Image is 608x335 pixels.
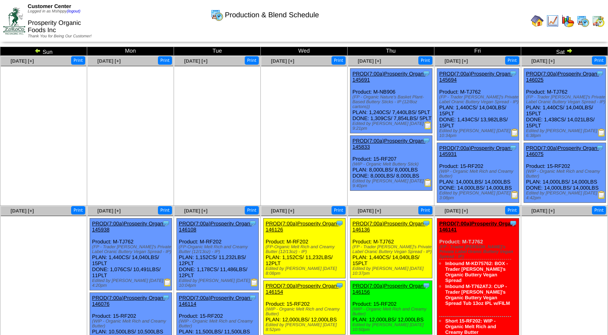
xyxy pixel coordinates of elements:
[505,206,519,214] button: Print
[439,221,516,233] a: PROD(7:00a)Prosperity Organ-146141
[264,281,346,335] div: Product: 15-RF202 PLAN: 12,000LBS / 12,000LBS
[596,69,604,78] img: Tooltip
[511,129,519,137] img: Production Report
[592,56,606,65] button: Print
[352,179,432,188] div: Edited by [PERSON_NAME] [DATE] 9:40pm
[358,58,381,64] a: [DATE] [+]
[35,47,41,54] img: arrowleft.gif
[439,169,519,179] div: (WIP - Organic Melt Rich and Creamy Butter)
[92,319,172,329] div: (WIP - Organic Melt Rich and Creamy Butter)
[509,69,517,78] img: Tooltip
[162,219,170,227] img: Tooltip
[439,245,519,259] div: (FP - Trader [PERSON_NAME]'s Private Label Oranic Buttery Vegan Spread - IP)
[352,138,425,150] a: PROD(7:00a)Prosperity Organ-145833
[177,219,259,290] div: Product: M-RF202 PLAN: 1,152CS / 11,232LBS / 12PLT DONE: 1,178CS / 11,486LBS / 12PLT
[358,208,381,214] a: [DATE] [+]
[245,206,259,214] button: Print
[526,95,606,104] div: (FP - Trader [PERSON_NAME]'s Private Label Oranic Buttery Vegan Spread - IP)
[10,208,34,214] a: [DATE] [+]
[348,47,434,56] td: Thu
[511,191,519,199] img: Production Report
[184,208,207,214] a: [DATE] [+]
[336,282,344,290] img: Tooltip
[332,206,346,214] button: Print
[158,206,172,214] button: Print
[445,284,510,306] a: Inbound M-T762ATJ: CUP - Trader [PERSON_NAME]'s Organic Buttery Vegan Spread Tub 13oz IPL w/FILM
[158,56,172,65] button: Print
[352,221,425,233] a: PROD(7:00a)Prosperity Organ-146136
[0,47,87,56] td: Sun
[418,206,432,214] button: Print
[3,7,25,34] img: ZoRoCo_Logo(Green%26Foil)%20jpg.webp
[179,278,258,288] div: Edited by [PERSON_NAME] [DATE] 10:04pm
[596,144,604,152] img: Tooltip
[439,71,512,83] a: PROD(7:00a)Prosperity Organ-145694
[352,71,425,83] a: PROD(7:00a)Prosperity Organ-145691
[225,11,319,19] span: Production & Blend Schedule
[526,129,606,138] div: Edited by [PERSON_NAME] [DATE] 6:38pm
[350,281,432,335] div: Product: 15-RF202 PLAN: 12,000LBS / 12,000LBS
[266,266,345,276] div: Edited by [PERSON_NAME] [DATE] 8:08pm
[266,283,338,295] a: PROD(7:00a)Prosperity Organ-146154
[422,69,430,78] img: Tooltip
[444,208,468,214] a: [DATE] [+]
[566,47,573,54] img: arrowright.gif
[352,121,432,131] div: Edited by [PERSON_NAME] [DATE] 9:21pm
[97,58,121,64] a: [DATE] [+]
[245,56,259,65] button: Print
[162,294,170,302] img: Tooltip
[445,318,496,335] a: Short 15-RF202: WIP - Organic Melt Rich and Creamy Butter
[28,9,80,14] span: Logged in as Mshippy
[92,278,172,288] div: Edited by [PERSON_NAME] [DATE] 4:20pm
[352,266,432,276] div: Edited by [PERSON_NAME] [DATE] 10:37pm
[439,129,519,138] div: Edited by [PERSON_NAME] [DATE] 10:34pm
[250,278,258,286] img: Production Report
[350,136,432,191] div: Product: 15-RF207 PLAN: 8,000LBS / 8,000LBS DONE: 8,000LBS / 8,000LBS
[437,143,519,203] div: Product: 15-RF202 PLAN: 14,000LBS / 14,000LBS DONE: 14,000LBS / 14,000LBS
[531,58,555,64] span: [DATE] [+]
[266,307,345,317] div: (WIP - Organic Melt Rich and Creamy Butter)
[164,278,172,286] img: Production Report
[422,219,430,227] img: Tooltip
[28,20,81,34] span: Prosperity Organic Foods Inc
[10,58,34,64] a: [DATE] [+]
[179,221,252,233] a: PROD(7:00a)Prosperity Organ-146108
[434,47,521,56] td: Fri
[179,245,258,254] div: (FP-Organic Melt Rich and Creamy Butter (12/13oz) - IP)
[526,145,599,157] a: PROD(7:00a)Prosperity Organ-146075
[28,3,71,9] span: Customer Center
[179,319,258,329] div: (WIP - Organic Melt Rich and Creamy Butter)
[546,14,559,27] img: line_graph.gif
[271,58,294,64] a: [DATE] [+]
[521,47,608,56] td: Sat
[184,58,207,64] a: [DATE] [+]
[509,144,517,152] img: Tooltip
[445,261,508,283] a: Inbound M-KD75762: BOX - Trader [PERSON_NAME]'s Organic Buttery Vegan Spread
[266,221,338,233] a: PROD(7:00a)Prosperity Organ-146126
[505,56,519,65] button: Print
[439,95,519,104] div: (FP - Trader [PERSON_NAME]'s Private Label Oranic Buttery Vegan Spread - IP)
[92,221,165,233] a: PROD(7:00a)Prosperity Organ-145938
[526,71,599,83] a: PROD(7:00a)Prosperity Organ-146025
[418,56,432,65] button: Print
[422,137,430,145] img: Tooltip
[598,191,606,199] img: Production Report
[524,69,606,141] div: Product: M-TJ762 PLAN: 1,440CS / 14,040LBS / 15PLT DONE: 1,438CS / 14,021LBS / 15PLT
[87,47,174,56] td: Mon
[271,208,294,214] span: [DATE] [+]
[526,191,606,200] div: Edited by [PERSON_NAME] [DATE] 4:42pm
[598,129,606,137] img: Production Report
[92,295,165,307] a: PROD(7:00a)Prosperity Organ-146076
[531,208,555,214] a: [DATE] [+]
[439,191,519,200] div: Edited by [PERSON_NAME] [DATE] 3:08pm
[266,323,345,332] div: Edited by [PERSON_NAME] [DATE] 8:52pm
[592,206,606,214] button: Print
[249,294,257,302] img: Tooltip
[352,162,432,167] div: (WIP - Organic Melt Buttery Stick)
